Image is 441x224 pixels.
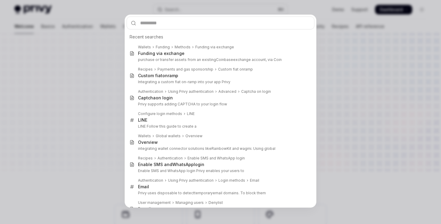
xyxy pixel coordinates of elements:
[218,67,253,72] div: Custom fiat onramp
[195,45,234,50] div: Funding via exchange
[241,89,271,94] div: Captcha on login
[138,102,302,107] p: Privy supports adding CAPTCHA to your login flow
[138,95,156,100] b: Captcha
[138,206,149,211] b: Deny
[138,111,182,116] div: Configure login methods
[168,89,214,94] div: Using Privy authentication
[138,184,149,189] div: Email
[138,80,302,84] p: Integrating a custom fiat on-ramp into your app Privy
[138,134,151,138] div: Wallets
[138,57,302,62] p: purchase or transfer assets from an existing exchange account, via Coin
[138,117,147,123] b: LINE
[218,89,236,94] div: Advanced
[157,156,183,161] div: Authentication
[211,146,227,151] b: Rainbow
[218,178,245,183] div: Login methods
[185,134,202,138] div: Overview
[168,178,214,183] div: Using Privy authentication
[162,73,178,78] b: onramp
[138,89,163,94] div: Authentication
[187,156,245,161] div: Enable SMS and WhatsApp login
[138,67,153,72] div: Recipes
[175,45,190,50] div: Methods
[130,34,163,40] span: Recent searches
[250,178,259,183] div: Email
[175,200,204,205] div: Managing users
[138,200,171,205] div: User management
[138,191,302,195] p: Privy uses disposable to detect email domains. To block them
[138,45,151,50] div: Wallets
[157,67,213,72] div: Payments and gas sponsorship
[138,95,173,101] div: on login
[194,191,213,195] b: temporary
[138,146,302,151] p: integrating wallet connector solutions like Kit and wagmi. Using global
[138,140,158,145] div: Overview
[138,51,184,56] div: Funding via exchange
[138,162,204,167] div: Enable SMS and login
[138,168,302,173] p: Enable SMS and WhatsApp login Privy enables your users to
[138,178,163,183] div: Authentication
[156,45,170,50] div: Funding
[216,57,233,62] b: Coinbase
[172,162,194,167] b: WhatsApp
[187,111,195,116] b: LINE
[138,206,155,212] div: list
[138,124,302,129] p: LINE Follow this guide to create a
[156,134,181,138] div: Global wallets
[138,156,153,161] div: Recipes
[138,73,178,78] div: Custom fiat
[208,200,223,205] div: Denylist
